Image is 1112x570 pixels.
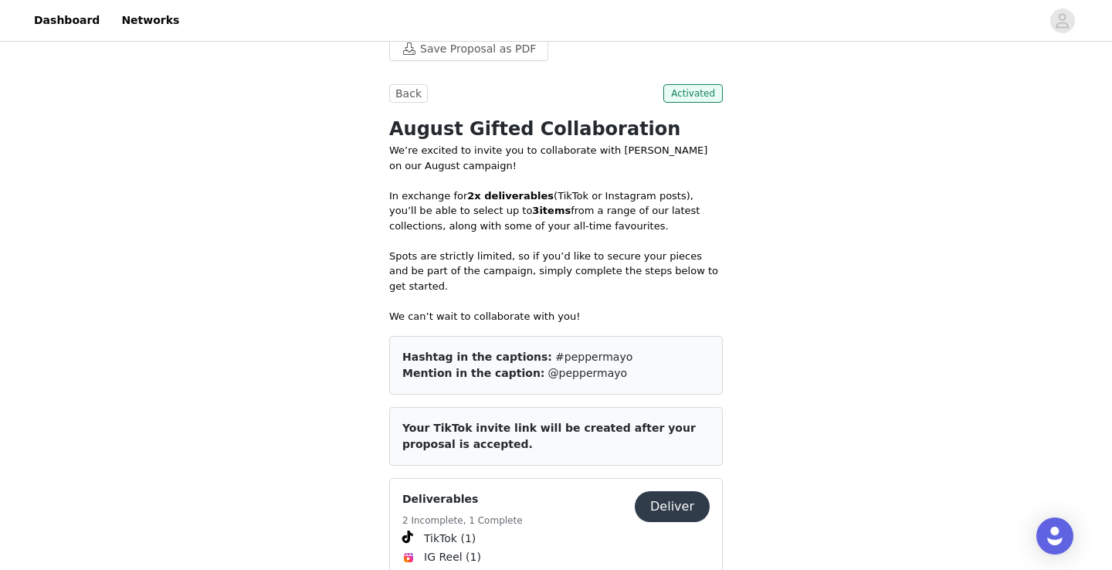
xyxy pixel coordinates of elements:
[389,36,548,61] button: Save Proposal as PDF
[402,491,523,507] h4: Deliverables
[663,84,723,103] span: Activated
[389,84,428,103] button: Back
[402,422,696,450] span: Your TikTok invite link will be created after your proposal is accepted.
[402,514,523,528] h5: 2 Incomplete, 1 Complete
[424,531,476,547] span: TikTok (1)
[424,549,481,565] span: IG Reel (1)
[467,190,554,202] strong: 2x deliverables
[402,367,544,379] span: Mention in the caption:
[1036,517,1073,555] div: Open Intercom Messenger
[532,205,539,216] strong: 3
[402,551,415,564] img: Instagram Reels Icon
[389,115,723,143] h1: August Gifted Collaboration
[635,491,710,522] button: Deliver
[112,3,188,38] a: Networks
[548,367,627,379] span: @peppermayo
[389,188,723,234] p: In exchange for (TikTok or Instagram posts), you’ll be able to select up to from a range of our l...
[389,309,723,324] p: We can’t wait to collaborate with you!
[539,205,571,216] strong: items
[25,3,109,38] a: Dashboard
[1055,8,1070,33] div: avatar
[402,351,552,363] span: Hashtag in the captions:
[389,249,723,294] p: Spots are strictly limited, so if you’d like to secure your pieces and be part of the campaign, s...
[389,143,723,173] p: We’re excited to invite you to collaborate with [PERSON_NAME] on our August campaign!
[555,351,632,363] span: #peppermayo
